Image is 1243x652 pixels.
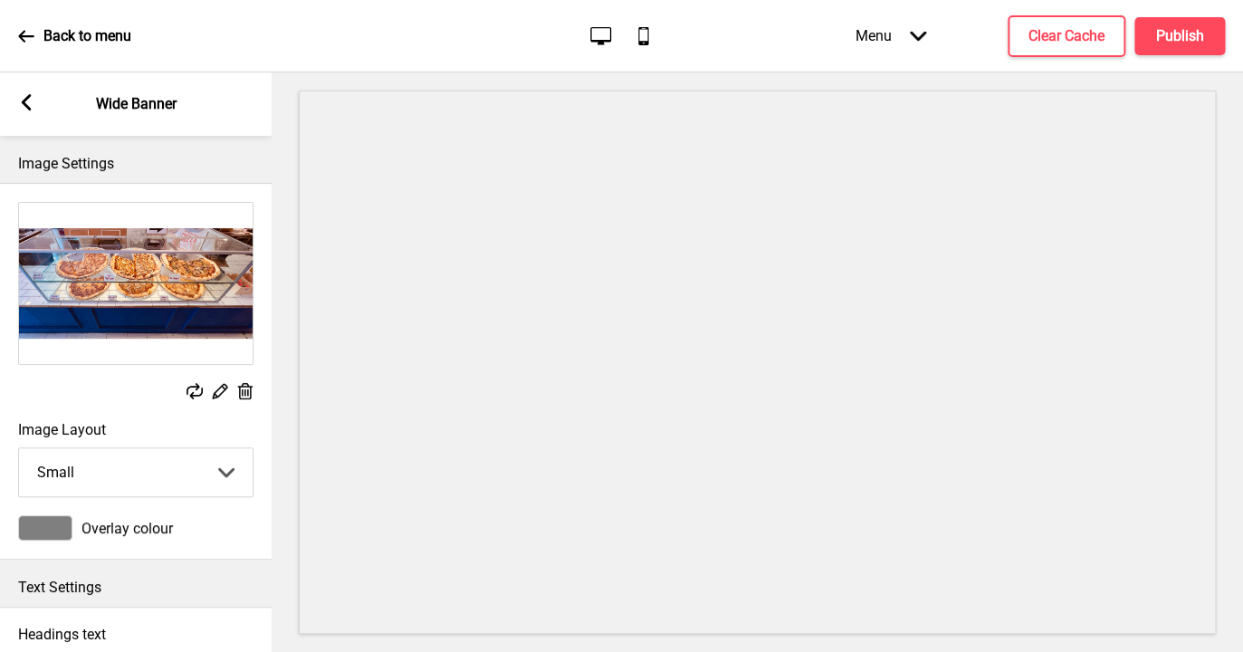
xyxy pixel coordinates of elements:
[1028,26,1104,46] h4: Clear Cache
[18,626,106,643] label: Headings text
[18,421,253,438] label: Image Layout
[19,203,253,364] img: Image
[1156,26,1204,46] h4: Publish
[18,12,131,61] a: Back to menu
[18,515,253,541] div: Overlay colour
[18,154,253,174] p: Image Settings
[81,520,173,537] span: Overlay colour
[1134,17,1225,55] button: Publish
[837,9,944,62] div: Menu
[96,94,177,114] p: Wide Banner
[18,578,253,598] p: Text Settings
[1008,15,1125,57] button: Clear Cache
[43,26,131,46] p: Back to menu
